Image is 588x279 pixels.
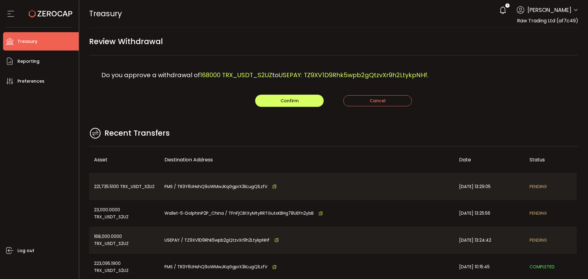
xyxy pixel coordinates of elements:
[101,71,200,79] span: Do you approve a withdrawal of
[454,174,525,200] div: [DATE] 13:29:05
[160,156,454,163] div: Destination Address
[454,200,525,227] div: [DATE] 13:25:56
[200,71,272,79] span: 168000 TRX_USDT_S2UZ
[370,98,386,104] span: Cancel
[17,77,44,86] span: Preferences
[343,95,412,106] button: Cancel
[272,71,279,79] span: to
[17,57,40,66] span: Reporting
[17,246,34,255] span: Log out
[279,71,428,79] span: USEPAY: TZ9XV1D9Rhk5wpb2gQtzvXr9h2LtykpNHf.
[17,37,37,46] span: Treasury
[164,263,267,270] span: FMS / TR3Y6UHshQ9oWMwJKqGgprX3kLugQ1LzfV
[454,227,525,254] div: [DATE] 13:24:42
[507,3,508,8] span: 3
[530,210,547,217] span: PENDING
[281,98,299,104] span: Confirm
[255,95,324,107] button: Confirm
[89,174,160,200] div: 221,735.5100 TRX_USDT_S2UZ
[89,227,160,254] div: 168,000.0000 TRX_USDT_S2UZ
[527,6,571,14] span: [PERSON_NAME]
[517,17,578,24] span: Raw Trading Ltd (af7c49)
[104,127,170,139] span: Recent Transfers
[530,263,555,270] span: COMPLETED
[89,8,122,19] span: Treasury
[164,210,314,217] span: Wallet-5-DolphinP2P_China / TFnFjCBtXyMtyRRTGutxKBHg78UEFn2ybB
[89,156,160,163] div: Asset
[89,35,163,48] span: Review Withdrawal
[557,250,588,279] iframe: Chat Widget
[164,237,269,244] span: USEPAY / TZ9XV1D9Rhk5wpb2gQtzvXr9h2LtykpNHf
[454,156,525,163] div: Date
[89,200,160,227] div: 23,000.0000 TRX_USDT_S2UZ
[530,237,547,244] span: PENDING
[530,183,547,190] span: PENDING
[525,156,577,163] div: Status
[164,183,267,190] span: FMS / TR3Y6UHshQ9oWMwJKqGgprX3kLugQ1LzfV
